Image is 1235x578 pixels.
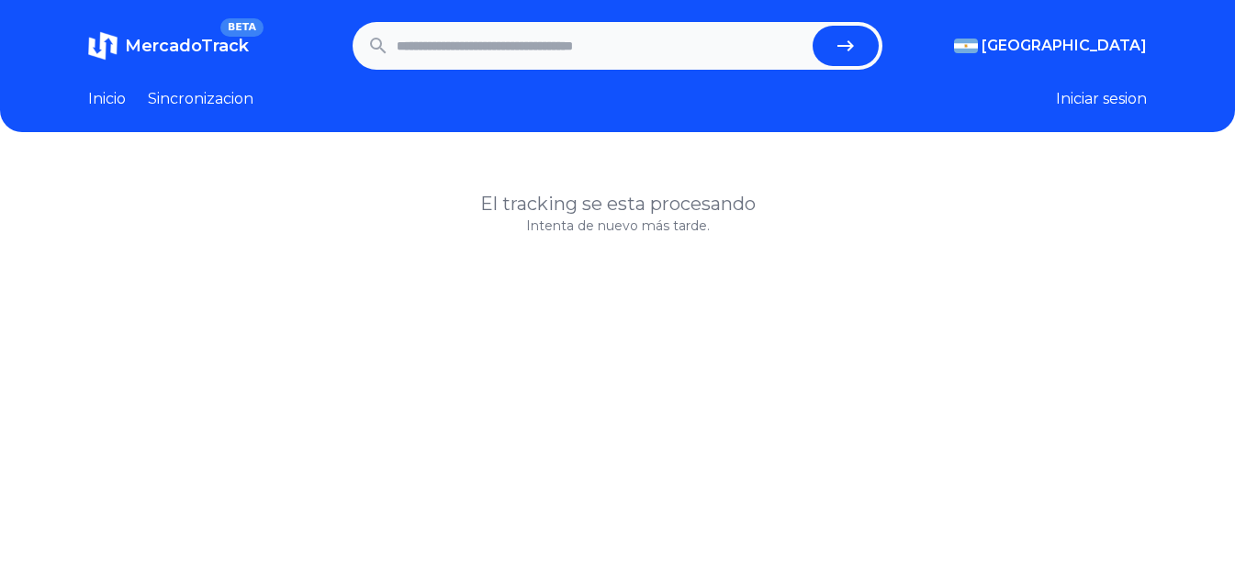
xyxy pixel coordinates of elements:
span: MercadoTrack [125,36,249,56]
a: MercadoTrackBETA [88,31,249,61]
a: Sincronizacion [148,88,253,110]
span: [GEOGRAPHIC_DATA] [982,35,1147,57]
a: Inicio [88,88,126,110]
button: [GEOGRAPHIC_DATA] [954,35,1147,57]
span: BETA [220,18,264,37]
h1: El tracking se esta procesando [88,191,1147,217]
img: MercadoTrack [88,31,118,61]
button: Iniciar sesion [1056,88,1147,110]
img: Argentina [954,39,978,53]
p: Intenta de nuevo más tarde. [88,217,1147,235]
